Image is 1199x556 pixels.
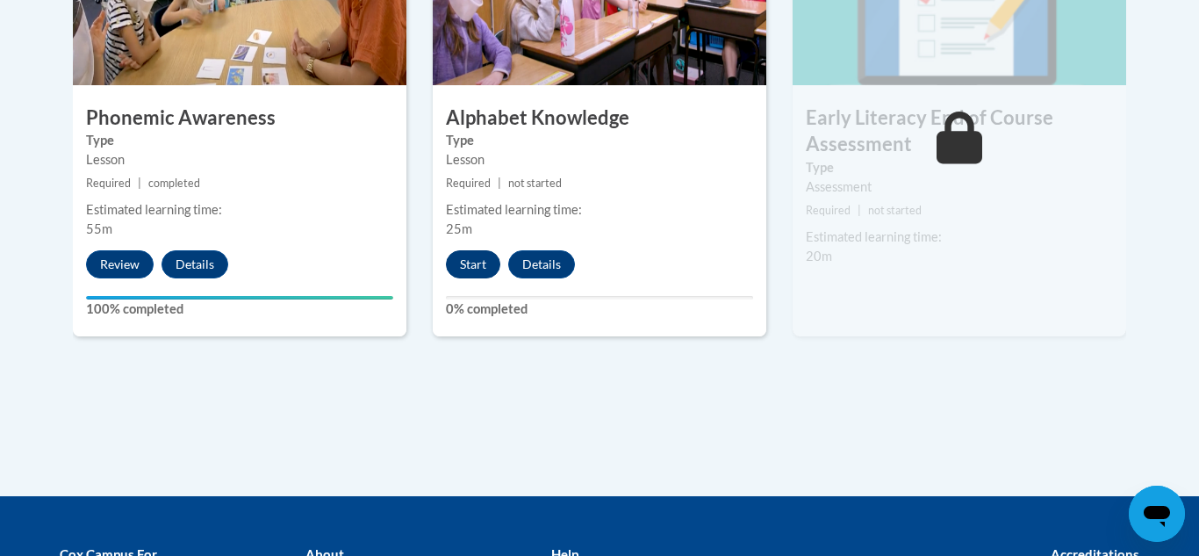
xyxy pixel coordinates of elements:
div: Lesson [446,150,753,170]
label: Type [86,131,393,150]
span: not started [508,177,562,190]
span: not started [868,204,922,217]
h3: Phonemic Awareness [73,105,406,132]
span: 25m [446,221,472,236]
span: Required [86,177,131,190]
button: Start [446,250,500,278]
h3: Alphabet Knowledge [433,105,766,132]
button: Review [86,250,154,278]
button: Details [508,250,575,278]
div: Estimated learning time: [86,200,393,220]
iframe: Button to launch messaging window [1129,486,1185,542]
span: 20m [806,249,832,264]
h3: Early Literacy End of Course Assessment [793,105,1126,159]
label: 0% completed [446,300,753,319]
div: Estimated learning time: [446,200,753,220]
label: 100% completed [86,300,393,319]
div: Estimated learning time: [806,227,1113,247]
span: Required [446,177,491,190]
label: Type [806,158,1113,177]
span: | [858,204,861,217]
span: 55m [86,221,112,236]
div: Lesson [86,150,393,170]
div: Assessment [806,177,1113,197]
div: Your progress [86,296,393,300]
span: completed [148,177,200,190]
label: Type [446,131,753,150]
span: | [498,177,501,190]
button: Details [162,250,228,278]
span: Required [806,204,851,217]
span: | [138,177,141,190]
